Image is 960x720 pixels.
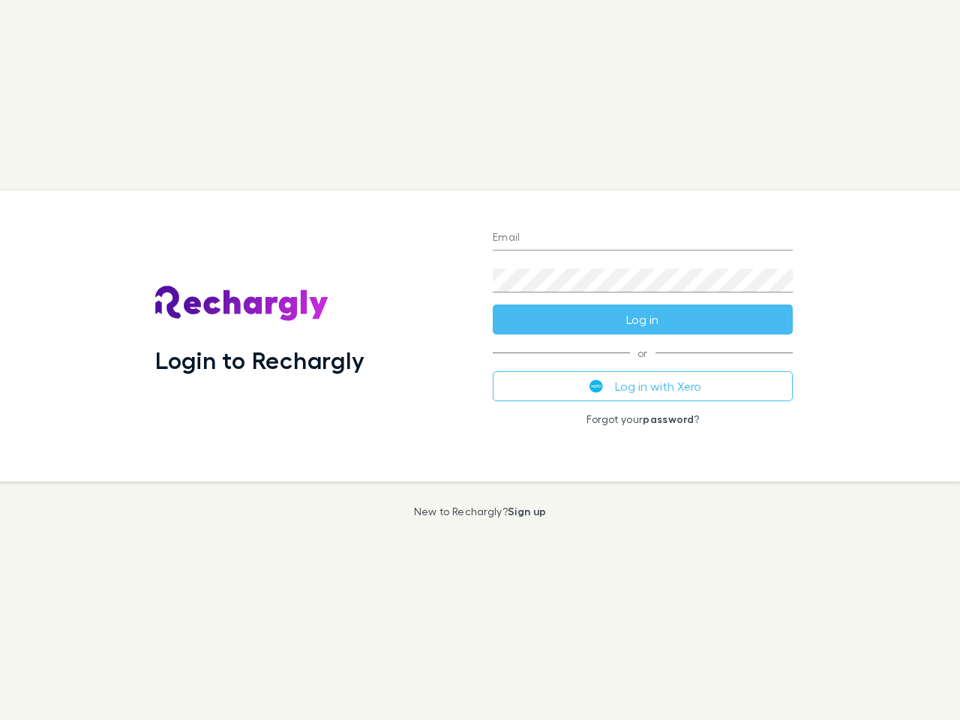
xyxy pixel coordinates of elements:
button: Log in with Xero [493,371,793,401]
p: Forgot your ? [493,413,793,425]
button: Log in [493,304,793,334]
a: password [643,412,694,425]
p: New to Rechargly? [414,505,547,517]
span: or [493,352,793,353]
img: Xero's logo [589,379,603,393]
a: Sign up [508,505,546,517]
h1: Login to Rechargly [155,346,364,374]
img: Rechargly's Logo [155,286,329,322]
